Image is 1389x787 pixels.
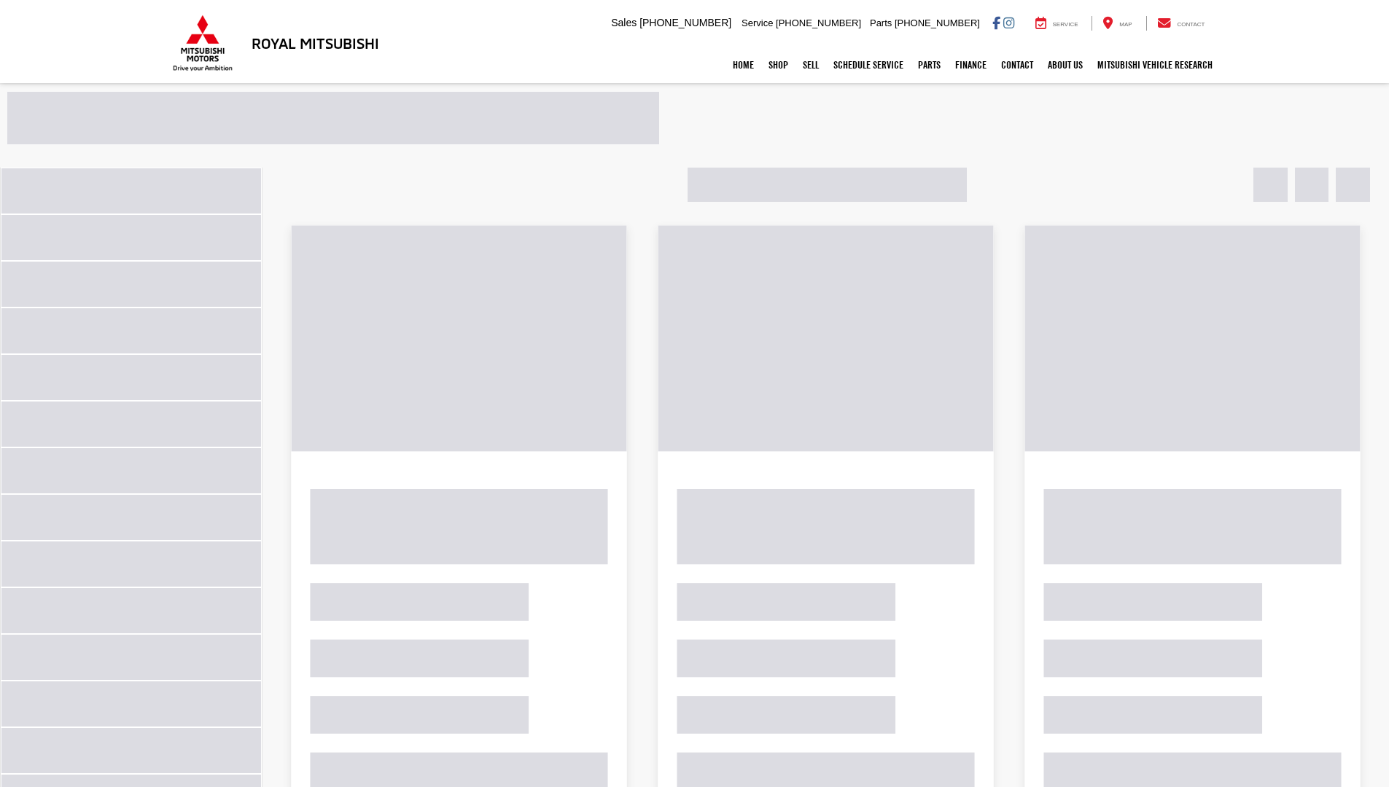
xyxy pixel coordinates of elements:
a: About Us [1040,47,1090,83]
a: Contact [1146,16,1216,31]
a: Service [1024,16,1089,31]
span: Service [742,17,773,28]
span: Sales [611,17,637,28]
a: Home [725,47,761,83]
a: Finance [948,47,994,83]
span: Service [1053,21,1078,28]
a: Map [1092,16,1143,31]
span: [PHONE_NUMBER] [776,17,861,28]
a: Schedule Service: Opens in a new tab [826,47,911,83]
a: Facebook: Click to visit our Facebook page [992,17,1000,28]
img: Mitsubishi [170,15,236,71]
a: Shop [761,47,795,83]
h3: Royal Mitsubishi [252,35,379,51]
a: Instagram: Click to visit our Instagram page [1003,17,1014,28]
span: Map [1119,21,1132,28]
a: Parts: Opens in a new tab [911,47,948,83]
span: [PHONE_NUMBER] [895,17,980,28]
span: Contact [1177,21,1205,28]
span: Parts [870,17,892,28]
a: Sell [795,47,826,83]
a: Mitsubishi Vehicle Research [1090,47,1220,83]
span: [PHONE_NUMBER] [639,17,731,28]
a: Contact [994,47,1040,83]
